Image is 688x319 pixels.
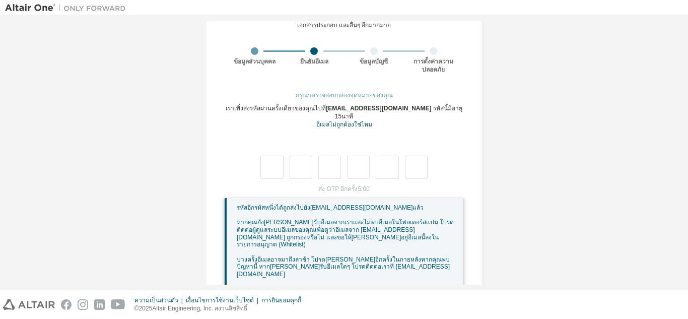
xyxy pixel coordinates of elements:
font: ยืนยันอีเมล [300,58,328,65]
font: Altair Engineering, Inc. สงวนลิขสิทธิ์ [152,305,247,312]
font: ข้อมูลส่วนบุคคล [234,58,276,65]
img: อัลแตร์วัน [5,3,131,13]
font: เอกสารประกอบ และอื่นๆ อีกมากมาย [297,22,391,29]
font: การตั้งค่าความปลอดภัย [414,58,453,73]
font: นาที [341,113,353,120]
font: กรุณาตรวจสอบกล่องจดหมายของคุณ [296,92,393,99]
font: ข้อมูลบัญชี [360,58,388,65]
font: เงื่อนไขการใช้งานเว็บไซต์ [186,297,254,304]
font: [EMAIL_ADDRESS][DOMAIN_NAME] [326,105,431,112]
font: 2025 [139,305,153,312]
font: การยินยอมคุกกี้ [261,297,301,304]
font: [EMAIL_ADDRESS][DOMAIN_NAME] [310,204,412,211]
font: บางครั้งอีเมลอาจมาถึงล่าช้า โปรด[PERSON_NAME]อีกครั้งในภายหลังหากคุณพบปัญหานี้ หาก[PERSON_NAME]รั... [237,256,450,278]
font: © [134,305,139,312]
font: อีเมลไม่ถูกต้องใช่ไหม [316,121,372,128]
font: แล้ว [412,204,424,211]
img: youtube.svg [111,299,125,310]
font: ความเป็นส่วนตัว [134,297,178,304]
font: 15 [335,113,341,120]
font: รหัสนี้มีอายุ [433,105,462,112]
font: เราเพิ่งส่งรหัสผ่านครั้งเดียวของคุณไปที่ [226,105,326,112]
img: facebook.svg [61,299,72,310]
img: altair_logo.svg [3,299,55,310]
a: กลับไปที่แบบฟอร์มการลงทะเบียน [316,122,372,127]
font: รหัสอีกรหัสหนึ่งได้ถูกส่งไปยัง [237,204,310,211]
font: หากคุณยัง[PERSON_NAME]รับอีเมลจากเราและไม่พบอีเมลในโฟลเดอร์สแปม โปรดติดต่อผู้ดูแลระบบอีเมลของคุณเ... [237,219,454,248]
img: linkedin.svg [94,299,105,310]
img: instagram.svg [78,299,88,310]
